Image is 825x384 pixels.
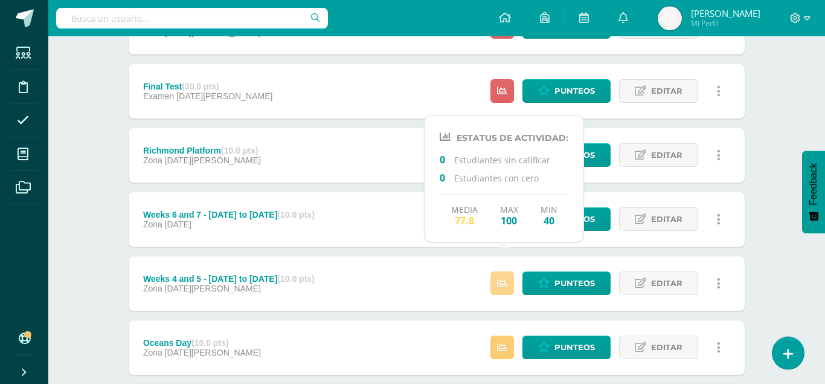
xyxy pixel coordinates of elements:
button: Feedback - Mostrar encuesta [802,151,825,233]
img: 9f6c7c8305d8e608d466df14f8841aad.png [658,6,682,30]
input: Busca un usuario... [56,8,328,28]
span: [DATE][PERSON_NAME] [165,348,261,357]
span: 100 [500,215,518,226]
span: Editar [651,144,682,166]
span: 40 [541,215,557,226]
span: Punteos [554,80,595,102]
span: Editar [651,208,682,230]
div: Weeks 4 and 5 - [DATE] to [DATE] [143,274,315,284]
div: Media [451,204,478,226]
div: Max [500,204,518,226]
div: Oceans Day [143,338,261,348]
span: [PERSON_NAME] [691,7,760,19]
strong: (10.0 pts) [221,146,258,155]
span: Mi Perfil [691,18,760,28]
span: Zona [143,155,162,165]
a: Punteos [522,79,611,103]
div: Richmond Platform [143,146,261,155]
span: 0 [440,171,454,183]
div: Final Test [143,82,272,91]
span: [DATE][PERSON_NAME] [176,91,272,101]
a: Punteos [522,336,611,359]
strong: (30.0 pts) [182,82,219,91]
span: 0 [440,153,454,165]
div: Weeks 6 and 7 - [DATE] to [DATE] [143,210,315,220]
strong: (10.0 pts) [277,210,314,220]
span: Zona [143,348,162,357]
div: Min [541,204,557,226]
span: [DATE][PERSON_NAME] [165,155,261,165]
strong: (10.0 pts) [191,338,228,348]
span: [DATE] [165,220,191,229]
span: Punteos [554,336,595,359]
span: Feedback [808,163,819,205]
span: Examen [143,91,174,101]
span: [DATE][PERSON_NAME] [165,284,261,293]
a: Punteos [522,272,611,295]
span: Editar [651,272,682,295]
h4: Estatus de Actividad: [440,131,568,143]
span: Zona [143,284,162,293]
p: Estudiantes con cero [440,171,568,184]
span: 77.8 [451,215,478,226]
strong: (10.0 pts) [277,274,314,284]
span: Editar [651,336,682,359]
span: Punteos [554,272,595,295]
p: Estudiantes sin calificar [440,153,568,166]
span: Editar [651,80,682,102]
span: Zona [143,220,162,229]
